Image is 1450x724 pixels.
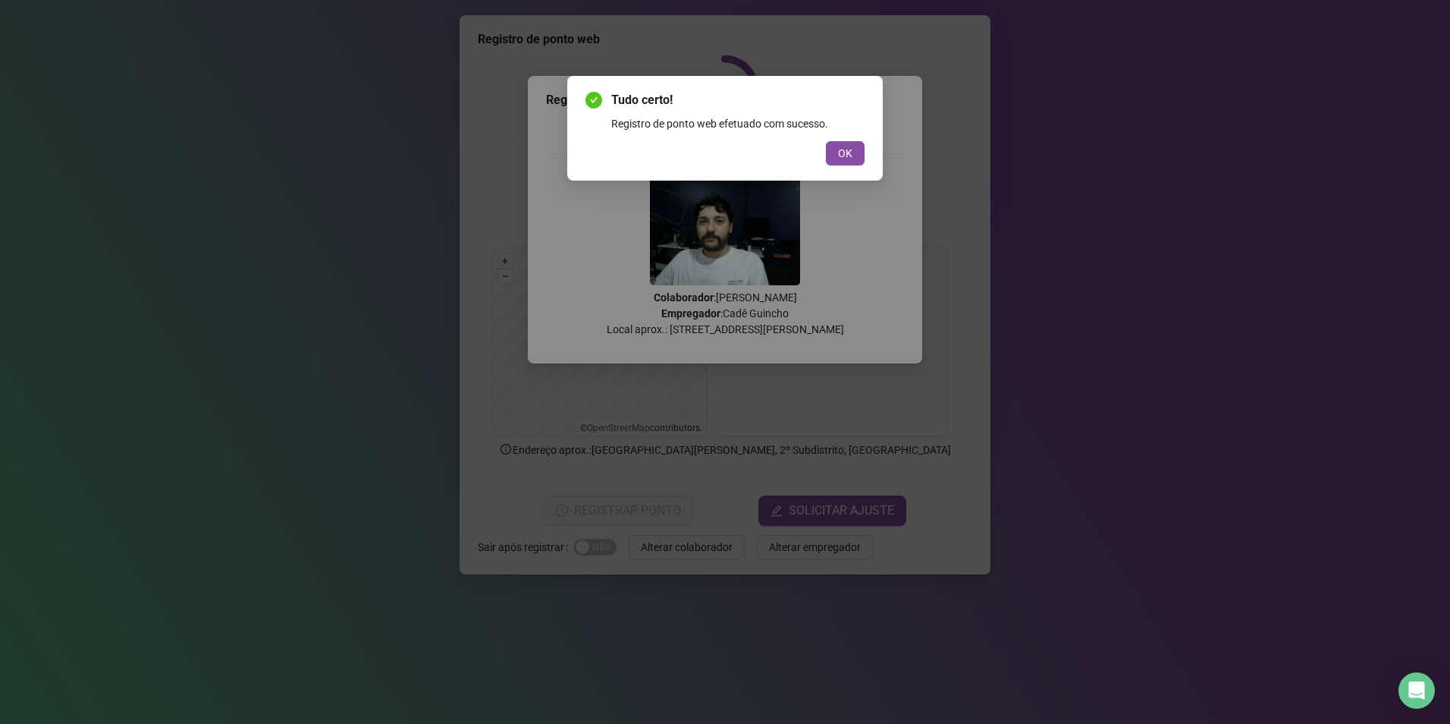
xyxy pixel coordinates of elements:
div: Registro de ponto web efetuado com sucesso. [611,115,865,132]
span: Tudo certo! [611,91,865,109]
div: Open Intercom Messenger [1398,672,1435,709]
span: check-circle [585,92,602,109]
span: OK [838,145,852,162]
button: OK [826,141,865,165]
